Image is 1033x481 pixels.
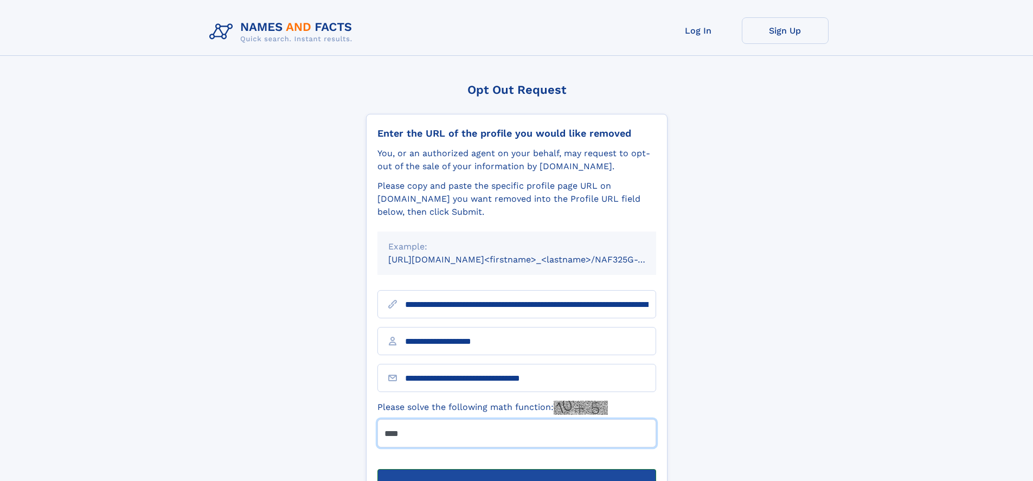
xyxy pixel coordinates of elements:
[205,17,361,47] img: Logo Names and Facts
[388,254,677,265] small: [URL][DOMAIN_NAME]<firstname>_<lastname>/NAF325G-xxxxxxxx
[366,83,668,97] div: Opt Out Request
[377,401,608,415] label: Please solve the following math function:
[742,17,829,44] a: Sign Up
[655,17,742,44] a: Log In
[377,127,656,139] div: Enter the URL of the profile you would like removed
[377,147,656,173] div: You, or an authorized agent on your behalf, may request to opt-out of the sale of your informatio...
[377,179,656,219] div: Please copy and paste the specific profile page URL on [DOMAIN_NAME] you want removed into the Pr...
[388,240,645,253] div: Example:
